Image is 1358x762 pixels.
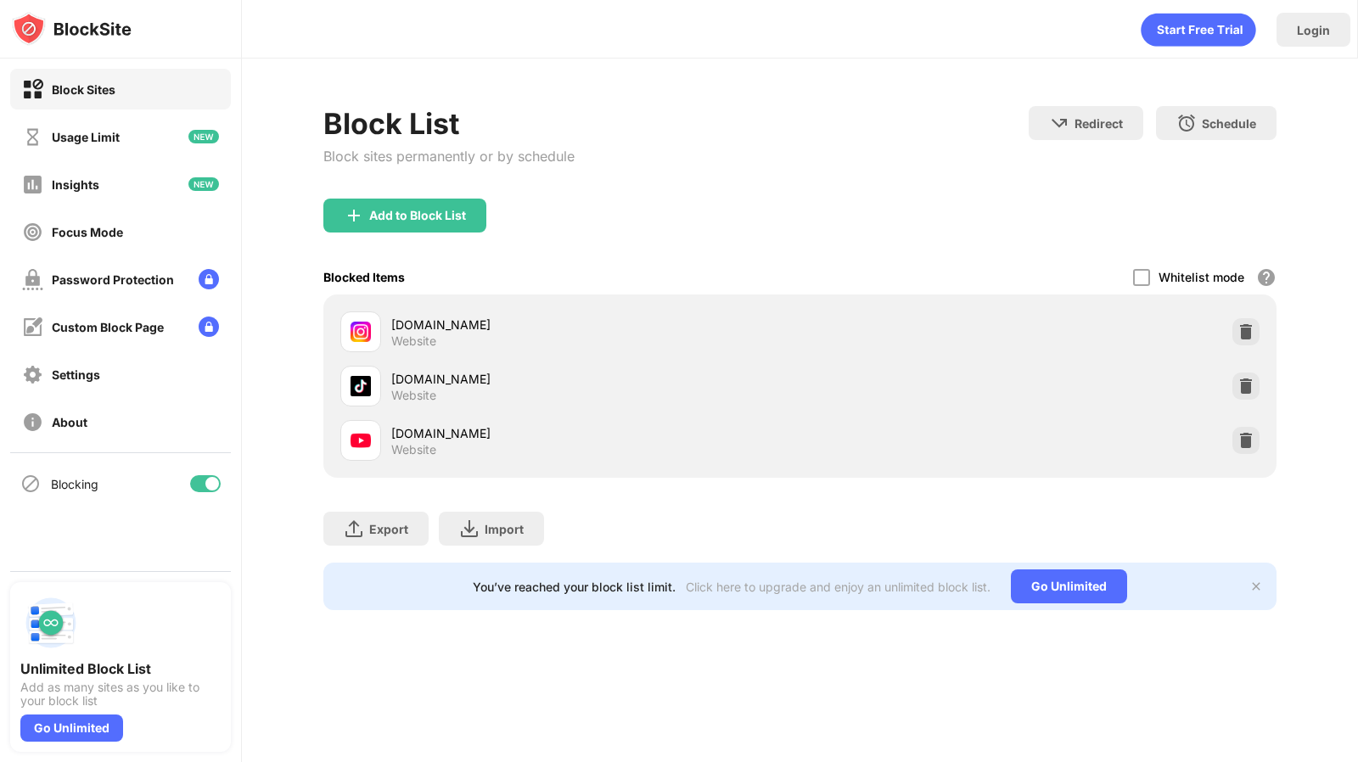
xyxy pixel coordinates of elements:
img: new-icon.svg [188,177,219,191]
img: favicons [351,376,371,396]
div: Go Unlimited [1011,569,1127,603]
div: Import [485,522,524,536]
div: [DOMAIN_NAME] [391,424,800,442]
div: Insights [52,177,99,192]
div: Usage Limit [52,130,120,144]
div: Blocked Items [323,270,405,284]
div: Redirect [1075,116,1123,131]
div: Login [1297,23,1330,37]
div: Password Protection [52,272,174,287]
img: x-button.svg [1249,580,1263,593]
img: blocking-icon.svg [20,473,41,494]
img: new-icon.svg [188,130,219,143]
div: Add as many sites as you like to your block list [20,681,221,708]
div: Website [391,333,436,349]
div: Schedule [1202,116,1256,131]
div: Block Sites [52,82,115,97]
div: Go Unlimited [20,714,123,742]
div: Unlimited Block List [20,660,221,677]
img: insights-off.svg [22,174,43,195]
div: animation [1141,13,1256,47]
div: Settings [52,367,100,382]
div: Focus Mode [52,225,123,239]
div: About [52,415,87,429]
div: Website [391,388,436,403]
img: focus-off.svg [22,221,43,243]
img: favicons [351,430,371,451]
img: block-on.svg [22,79,43,100]
img: password-protection-off.svg [22,269,43,290]
img: logo-blocksite.svg [12,12,132,46]
div: [DOMAIN_NAME] [391,316,800,333]
img: customize-block-page-off.svg [22,317,43,338]
img: settings-off.svg [22,364,43,385]
div: Blocking [51,477,98,491]
div: Website [391,442,436,457]
div: Click here to upgrade and enjoy an unlimited block list. [686,580,990,594]
div: Export [369,522,408,536]
div: Block sites permanently or by schedule [323,148,575,165]
img: favicons [351,322,371,342]
img: lock-menu.svg [199,317,219,337]
div: [DOMAIN_NAME] [391,370,800,388]
div: Block List [323,106,575,141]
div: Whitelist mode [1159,270,1244,284]
img: push-block-list.svg [20,592,81,653]
img: about-off.svg [22,412,43,433]
div: Custom Block Page [52,320,164,334]
div: Add to Block List [369,209,466,222]
img: lock-menu.svg [199,269,219,289]
img: time-usage-off.svg [22,126,43,148]
div: You’ve reached your block list limit. [473,580,676,594]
